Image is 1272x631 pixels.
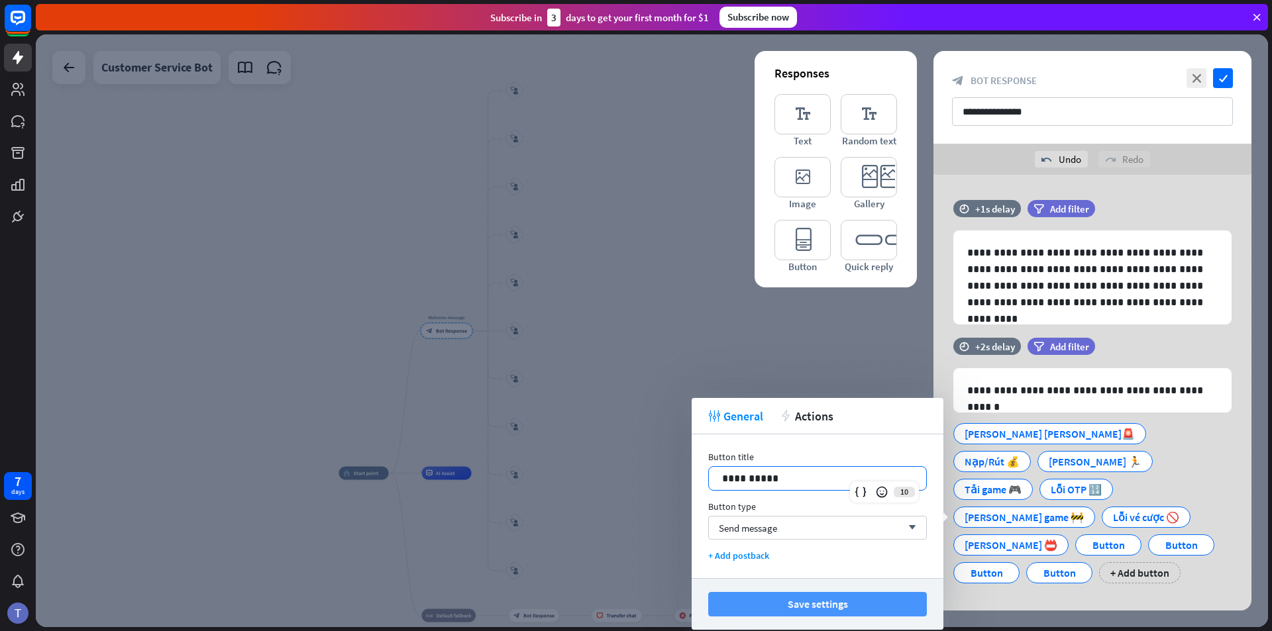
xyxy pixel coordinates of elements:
[723,409,763,424] span: General
[965,452,1020,471] div: Nạp/Rút 💰
[780,410,792,422] i: action
[1037,563,1081,583] div: Button
[975,203,1015,215] div: +1s delay
[1098,151,1150,168] div: Redo
[1035,151,1088,168] div: Undo
[1105,154,1116,165] i: redo
[959,204,969,213] i: time
[4,472,32,500] a: 7 days
[708,501,927,512] div: Button type
[965,424,1135,444] div: [PERSON_NAME] [PERSON_NAME]🚨
[547,9,560,26] div: 3
[1049,452,1141,471] div: [PERSON_NAME] 🏃
[1113,507,1179,527] div: Lỗi vé cược 🚫
[1051,479,1102,499] div: Lỗi OTP 🔢
[1050,340,1089,353] span: Add filter
[1041,154,1052,165] i: undo
[11,487,25,497] div: days
[15,475,21,487] div: 7
[490,9,709,26] div: Subscribe in days to get your first month for $1
[1187,68,1206,88] i: close
[902,524,916,532] i: arrow_down
[1086,535,1130,555] div: Button
[708,451,927,463] div: Button title
[795,409,833,424] span: Actions
[708,550,927,561] div: + Add postback
[1159,535,1203,555] div: Button
[965,507,1084,527] div: [PERSON_NAME] game 🚧
[959,342,969,351] i: time
[1099,562,1181,583] div: + Add button
[708,410,720,422] i: tweak
[1050,203,1089,215] span: Add filter
[11,5,50,45] button: Open LiveChat chat widget
[1033,342,1044,352] i: filter
[971,74,1037,87] span: Bot Response
[719,522,777,534] span: Send message
[1213,68,1233,88] i: check
[965,563,1008,583] div: Button
[952,75,964,87] i: block_bot_response
[1033,204,1044,214] i: filter
[975,340,1015,353] div: +2s delay
[965,479,1022,499] div: Tải game 🎮
[965,535,1057,555] div: [PERSON_NAME] 📛
[708,592,927,616] button: Save settings
[719,7,797,28] div: Subscribe now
